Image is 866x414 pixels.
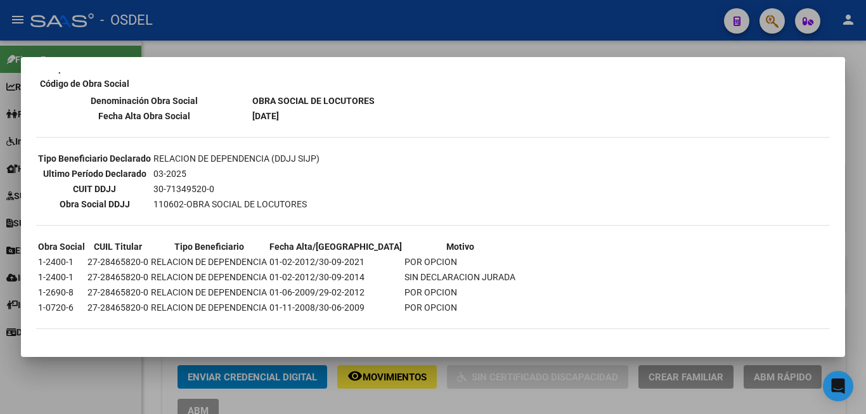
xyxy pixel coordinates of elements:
[153,167,320,181] td: 03-2025
[269,270,403,284] td: 01-02-2012/30-09-2014
[823,371,853,401] div: Open Intercom Messenger
[37,94,250,108] th: Denominación Obra Social
[37,152,152,165] th: Tipo Beneficiario Declarado
[150,301,268,314] td: RELACION DE DEPENDENCIA
[87,301,149,314] td: 27-28465820-0
[37,285,86,299] td: 1-2690-8
[37,182,152,196] th: CUIT DDJJ
[37,301,86,314] td: 1-0720-6
[37,167,152,181] th: Ultimo Período Declarado
[37,197,152,211] th: Obra Social DDJJ
[87,285,149,299] td: 27-28465820-0
[150,285,268,299] td: RELACION DE DEPENDENCIA
[269,285,403,299] td: 01-06-2009/29-02-2012
[87,270,149,284] td: 27-28465820-0
[252,111,279,121] b: [DATE]
[404,301,516,314] td: POR OPCION
[150,240,268,254] th: Tipo Beneficiario
[150,255,268,269] td: RELACION DE DEPENDENCIA
[153,182,320,196] td: 30-71349520-0
[37,255,86,269] td: 1-2400-1
[87,240,149,254] th: CUIL Titular
[37,270,86,284] td: 1-2400-1
[404,270,516,284] td: SIN DECLARACION JURADA
[87,255,149,269] td: 27-28465820-0
[153,152,320,165] td: RELACION DE DEPENDENCIA (DDJJ SIJP)
[39,77,130,91] th: Código de Obra Social
[269,255,403,269] td: 01-02-2012/30-09-2021
[153,197,320,211] td: 110602-OBRA SOCIAL DE LOCUTORES
[404,240,516,254] th: Motivo
[269,301,403,314] td: 01-11-2008/30-06-2009
[37,109,250,123] th: Fecha Alta Obra Social
[150,270,268,284] td: RELACION DE DEPENDENCIA
[37,240,86,254] th: Obra Social
[404,285,516,299] td: POR OPCION
[269,240,403,254] th: Fecha Alta/[GEOGRAPHIC_DATA]
[252,96,375,106] b: OBRA SOCIAL DE LOCUTORES
[404,255,516,269] td: POR OPCION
